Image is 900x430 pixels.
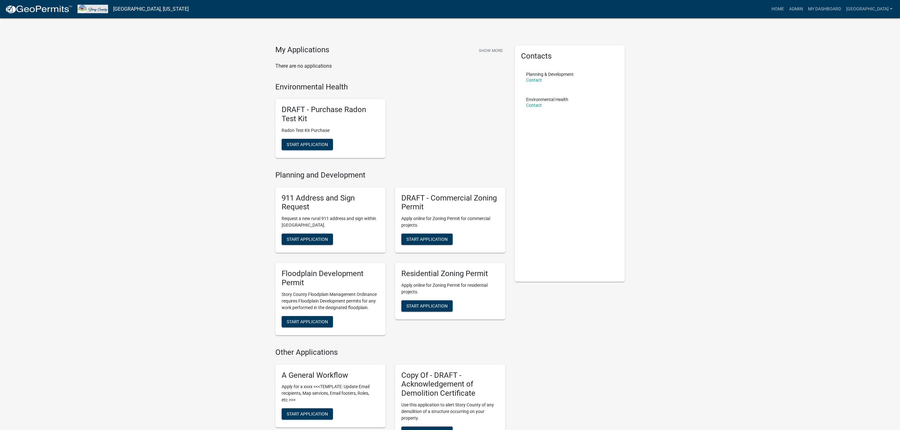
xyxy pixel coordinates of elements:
[282,215,379,229] p: Request a new rural 911 address and sign within [GEOGRAPHIC_DATA].
[282,105,379,123] h5: DRAFT - Purchase Radon Test Kit
[282,234,333,245] button: Start Application
[282,408,333,420] button: Start Application
[401,402,499,422] p: Use this application to alert Story County of any demolition of a structure occurring on your pro...
[287,319,328,324] span: Start Application
[282,383,379,403] p: Apply for a xxxx <<<TEMPLATE: Update Email recipients, Map services, Email footers, Roles, etc.>>>
[476,45,505,56] button: Show More
[844,3,895,15] a: [GEOGRAPHIC_DATA]
[282,194,379,212] h5: 911 Address and Sign Request
[282,269,379,287] h5: Floodplain Development Permit
[282,127,379,134] p: Radon Test Kit Purchase
[275,82,505,92] h4: Environmental Health
[406,237,448,242] span: Start Application
[805,3,844,15] a: My Dashboard
[787,3,805,15] a: Admin
[406,303,448,308] span: Start Application
[282,371,379,380] h5: A General Workflow
[401,234,453,245] button: Start Application
[526,97,568,102] p: Environmental Health
[282,316,333,327] button: Start Application
[287,237,328,242] span: Start Application
[287,411,328,416] span: Start Application
[401,194,499,212] h5: DRAFT - Commercial Zoning Permit
[113,4,189,14] a: [GEOGRAPHIC_DATA], [US_STATE]
[401,371,499,398] h5: Copy Of - DRAFT - Acknowledgement of Demolition Certificate
[401,282,499,295] p: Apply online for Zoning Permit for residential projects.
[526,77,542,82] a: Contact
[401,269,499,278] h5: Residential Zoning Permit
[401,215,499,229] p: Apply online for Zoning Permit for commercial projects.
[521,52,619,61] h5: Contacts
[526,72,574,76] p: Planning & Development
[282,139,333,150] button: Start Application
[275,348,505,357] h4: Other Applications
[401,300,453,312] button: Start Application
[287,142,328,147] span: Start Application
[275,171,505,180] h4: Planning and Development
[769,3,787,15] a: Home
[77,5,108,13] img: Story County, Iowa
[275,45,329,55] h4: My Applications
[526,103,542,108] a: Contact
[282,291,379,311] p: Story County Floodplain Management Ordinance requires Floodplain Development permits for any work...
[275,62,505,70] p: There are no applications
